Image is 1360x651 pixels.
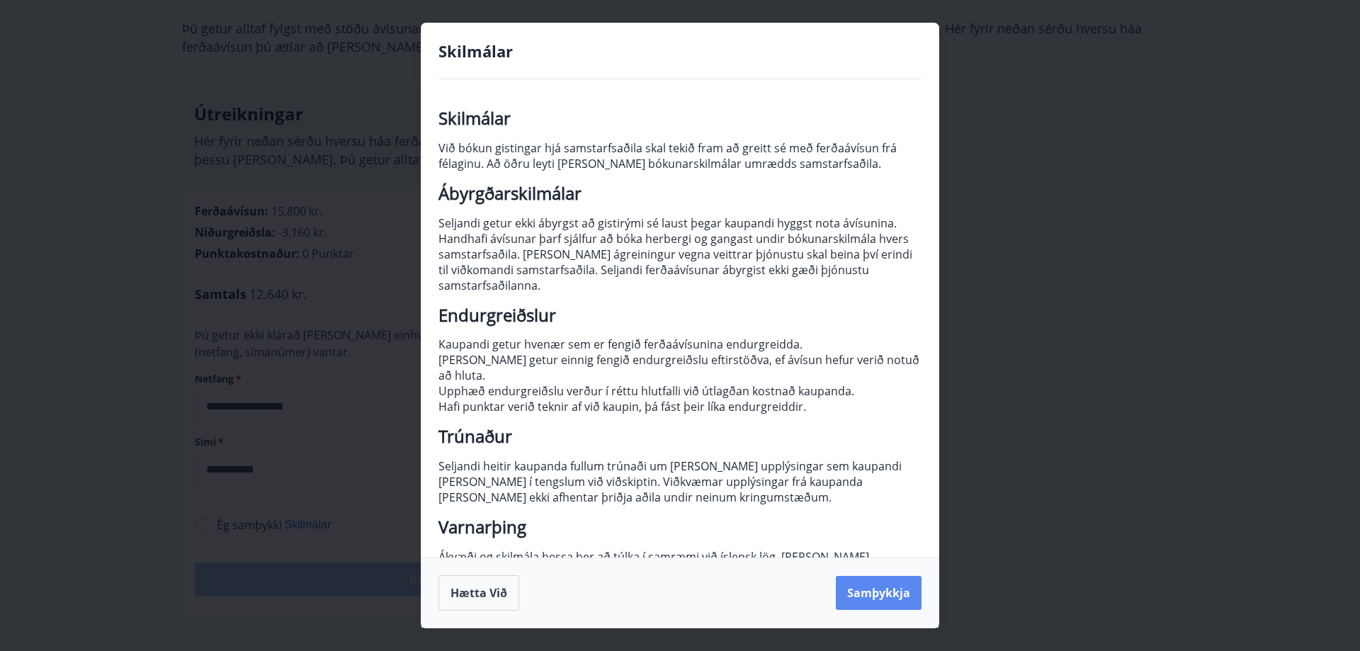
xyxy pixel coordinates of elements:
[438,519,922,535] h2: Varnarþing
[438,111,922,126] h2: Skilmálar
[438,549,922,611] p: Ákvæði og skilmála þessa ber að túlka í samræmi við íslensk lög. [PERSON_NAME] ágreiningur eða te...
[438,458,922,505] p: Seljandi heitir kaupanda fullum trúnaði um [PERSON_NAME] upplýsingar sem kaupandi [PERSON_NAME] í...
[438,383,922,399] p: Upphæð endurgreiðslu verður í réttu hlutfalli við útlagðan kostnað kaupanda.
[438,429,922,444] h2: Trúnaður
[438,336,922,352] p: Kaupandi getur hvenær sem er fengið ferðaávísunina endurgreidda.
[438,399,922,414] p: Hafi punktar verið teknir af við kaupin, þá fást þeir líka endurgreiddir.
[438,40,922,62] h4: Skilmálar
[438,215,922,293] p: Seljandi getur ekki ábyrgst að gistirými sé laust þegar kaupandi hyggst nota ávísunina. Handhafi ...
[438,140,922,171] p: Við bókun gistingar hjá samstarfsaðila skal tekið fram að greitt sé með ferðaávísun frá félaginu....
[438,186,922,201] h2: Ábyrgðarskilmálar
[438,575,519,611] button: Hætta við
[438,307,922,323] h2: Endurgreiðslur
[836,576,922,610] button: Samþykkja
[438,352,922,383] p: [PERSON_NAME] getur einnig fengið endurgreiðslu eftirstöðva, ef ávísun hefur verið notuð að hluta.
